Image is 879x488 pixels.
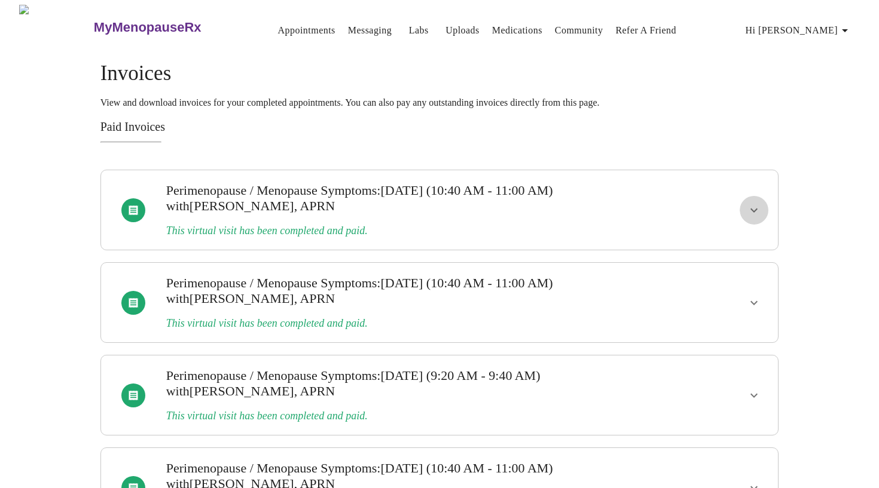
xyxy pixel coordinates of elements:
[348,22,392,39] a: Messaging
[166,183,377,198] span: Perimenopause / Menopause Symptoms
[166,410,648,422] h3: This virtual visit has been completed and paid.
[740,381,768,410] button: show more
[166,225,648,237] h3: This virtual visit has been completed and paid.
[278,22,335,39] a: Appointments
[550,19,608,42] button: Community
[166,461,377,475] span: Perimenopause / Menopause Symptoms
[100,97,779,108] p: View and download invoices for your completed appointments. You can also pay any outstanding invo...
[445,22,480,39] a: Uploads
[746,22,852,39] span: Hi [PERSON_NAME]
[273,19,340,42] button: Appointments
[166,383,335,398] span: with [PERSON_NAME], APRN
[100,120,779,134] h3: Paid Invoices
[740,288,768,317] button: show more
[166,275,377,290] span: Perimenopause / Menopause Symptoms
[166,198,335,213] span: with [PERSON_NAME], APRN
[409,22,429,39] a: Labs
[555,22,603,39] a: Community
[166,291,335,306] span: with [PERSON_NAME], APRN
[615,22,676,39] a: Refer a Friend
[166,317,648,330] h3: This virtual visit has been completed and paid.
[166,183,648,214] h3: : [DATE] (10:40 AM - 11:00 AM)
[19,5,92,50] img: MyMenopauseRx Logo
[487,19,547,42] button: Medications
[92,7,249,48] a: MyMenopauseRx
[441,19,484,42] button: Uploads
[94,20,202,35] h3: MyMenopauseRx
[166,368,377,383] span: Perimenopause / Menopause Symptoms
[741,19,857,42] button: Hi [PERSON_NAME]
[343,19,396,42] button: Messaging
[166,275,648,306] h3: : [DATE] (10:40 AM - 11:00 AM)
[611,19,681,42] button: Refer a Friend
[166,368,648,399] h3: : [DATE] (9:20 AM - 9:40 AM)
[740,196,768,225] button: show more
[492,22,542,39] a: Medications
[100,62,779,85] h4: Invoices
[399,19,438,42] button: Labs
